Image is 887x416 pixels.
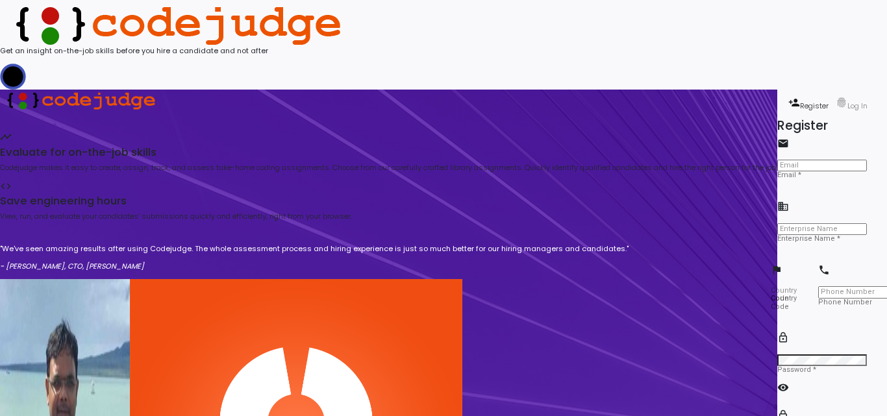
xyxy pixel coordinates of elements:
mat-label: Enterprise Name * [777,234,840,243]
mat-icon: lock_outline [777,331,789,344]
i: fingerprint [836,97,847,108]
a: person_addRegister [784,93,832,115]
mat-icon: email [777,137,789,150]
i: person_add [788,97,800,108]
input: Enterprise Name [777,223,867,235]
span: Country Code [771,286,797,302]
mat-label: Password * [777,365,816,374]
mat-label: Phone Number [818,298,872,306]
a: fingerprintLog In [832,93,871,115]
mat-icon: visibility [777,381,789,394]
input: Email [777,160,867,171]
mat-label: Email * [777,171,801,179]
mat-icon: phone [818,263,830,276]
mat-icon: flag [771,263,782,276]
mat-label: Country Code [771,294,797,310]
h3: Register [777,118,887,133]
mat-icon: business [777,200,789,213]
